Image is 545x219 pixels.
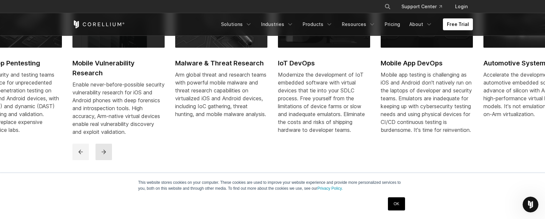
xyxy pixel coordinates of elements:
div: Mobile app testing is challenging as iOS and Android don't natively run on the laptops of develop... [381,71,473,134]
a: Resources [338,18,379,30]
a: About [405,18,436,30]
a: OK [388,197,405,210]
a: Support Center [396,1,447,12]
button: Search [382,1,394,12]
div: Navigation Menu [217,18,473,30]
div: Navigation Menu [376,1,473,12]
a: Login [450,1,473,12]
button: next [95,144,112,160]
a: Industries [257,18,297,30]
iframe: Intercom live chat [523,197,538,212]
h2: Malware & Threat Research [175,58,267,68]
div: Modernize the development of IoT embedded software with virtual devices that tie into your SDLC p... [278,71,370,134]
div: Enable never-before-possible security vulnerability research for iOS and Android phones with deep... [72,81,165,136]
h2: IoT DevOps [278,58,370,68]
div: Arm global threat and research teams with powerful mobile malware and threat research capabilitie... [175,71,267,118]
a: Corellium Home [72,20,125,28]
h2: Mobile Vulnerability Research [72,58,165,78]
a: Solutions [217,18,256,30]
a: Products [299,18,337,30]
a: Pricing [381,18,404,30]
p: This website stores cookies on your computer. These cookies are used to improve your website expe... [138,180,407,191]
h2: Mobile App DevOps [381,58,473,68]
a: Free Trial [443,18,473,30]
a: Privacy Policy. [317,186,343,191]
button: previous [72,144,89,160]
